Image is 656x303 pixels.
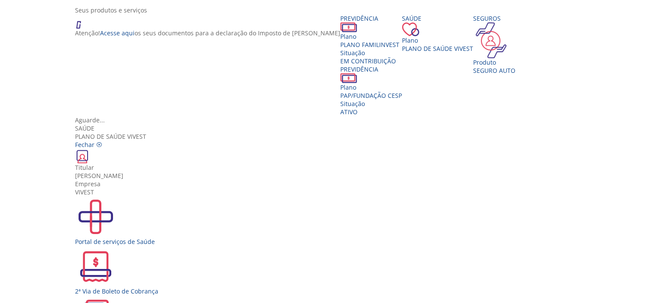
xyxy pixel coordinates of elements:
span: EM CONTRIBUIÇÃO [340,57,396,65]
img: ico_atencao.png [75,14,90,29]
div: Previdência [340,65,402,73]
span: Plano de Saúde VIVEST [402,44,473,53]
img: 2ViaCobranca.svg [75,246,116,287]
a: 2ª Via de Boleto de Cobrança [75,246,587,295]
img: ico_coracao.png [402,22,419,36]
div: Saúde [75,124,587,132]
div: 2ª Via de Boleto de Cobrança [75,287,587,295]
div: SEGURO AUTO [473,66,515,75]
span: Ativo [340,108,358,116]
div: Empresa [75,180,587,188]
div: Situação [340,100,402,108]
div: [PERSON_NAME] [75,172,587,180]
div: Plano de Saúde VIVEST [75,124,587,141]
div: Plano [340,32,402,41]
a: Saúde PlanoPlano de Saúde VIVEST [402,14,473,53]
a: Fechar [75,141,102,149]
img: ico_carteirinha.png [75,149,90,163]
img: ico_dinheiro.png [340,22,357,32]
span: PLANO FAMILINVEST [340,41,399,49]
div: Saúde [402,14,473,22]
img: ico_seguros.png [473,22,509,58]
a: Previdência PlanoPLANO FAMILINVEST SituaçãoEM CONTRIBUIÇÃO [340,14,402,65]
div: Seguros [473,14,515,22]
a: Portal de serviços de Saúde [75,196,587,246]
div: Portal de serviços de Saúde [75,237,587,246]
span: Fechar [75,141,94,149]
img: ico_dinheiro.png [340,73,357,83]
span: PAP/FUNDAÇÃO CESP [340,91,402,100]
a: Acesse aqui [100,29,135,37]
div: Titular [75,163,587,172]
a: Previdência PlanoPAP/FUNDAÇÃO CESP SituaçãoAtivo [340,65,402,116]
div: Plano [402,36,473,44]
div: Previdência [340,14,402,22]
div: VIVEST [75,188,587,196]
img: PortalSaude.svg [75,196,116,237]
div: Seus produtos e serviços [75,6,587,14]
div: Plano [340,83,402,91]
div: Situação [340,49,402,57]
p: Atenção! os seus documentos para a declaração do Imposto de [PERSON_NAME] [75,29,340,37]
div: Produto [473,58,515,66]
a: Seguros Produto SEGURO AUTO [473,14,515,75]
div: Aguarde... [75,116,587,124]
